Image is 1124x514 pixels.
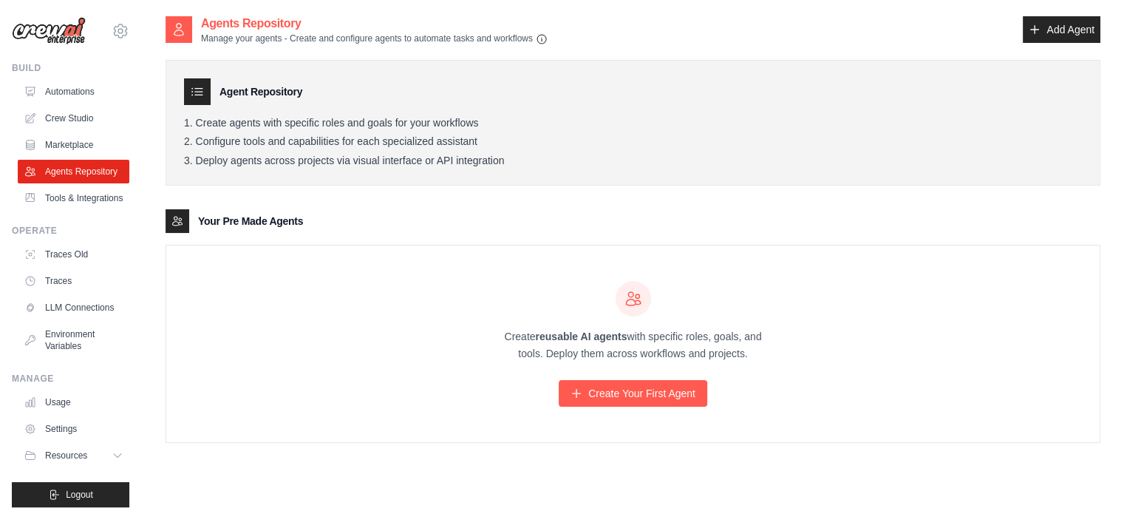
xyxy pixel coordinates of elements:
[18,444,129,467] button: Resources
[18,390,129,414] a: Usage
[559,380,707,407] a: Create Your First Agent
[201,33,548,45] p: Manage your agents - Create and configure agents to automate tasks and workflows
[198,214,303,229] h3: Your Pre Made Agents
[66,489,93,501] span: Logout
[12,225,129,237] div: Operate
[18,322,129,358] a: Environment Variables
[1023,16,1100,43] a: Add Agent
[18,133,129,157] a: Marketplace
[18,296,129,319] a: LLM Connections
[18,80,129,104] a: Automations
[45,450,87,461] span: Resources
[18,417,129,441] a: Settings
[18,269,129,293] a: Traces
[18,243,129,266] a: Traces Old
[184,117,1082,130] li: Create agents with specific roles and goals for your workflows
[491,328,775,362] p: Create with specific roles, goals, and tools. Deploy them across workflows and projects.
[12,482,129,507] button: Logout
[18,160,129,183] a: Agents Repository
[12,373,129,385] div: Manage
[535,331,627,342] strong: reusable AI agents
[12,62,129,74] div: Build
[12,17,86,45] img: Logo
[219,84,302,99] h3: Agent Repository
[184,155,1082,168] li: Deploy agents across projects via visual interface or API integration
[184,135,1082,149] li: Configure tools and capabilities for each specialized assistant
[18,186,129,210] a: Tools & Integrations
[18,106,129,130] a: Crew Studio
[201,15,548,33] h2: Agents Repository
